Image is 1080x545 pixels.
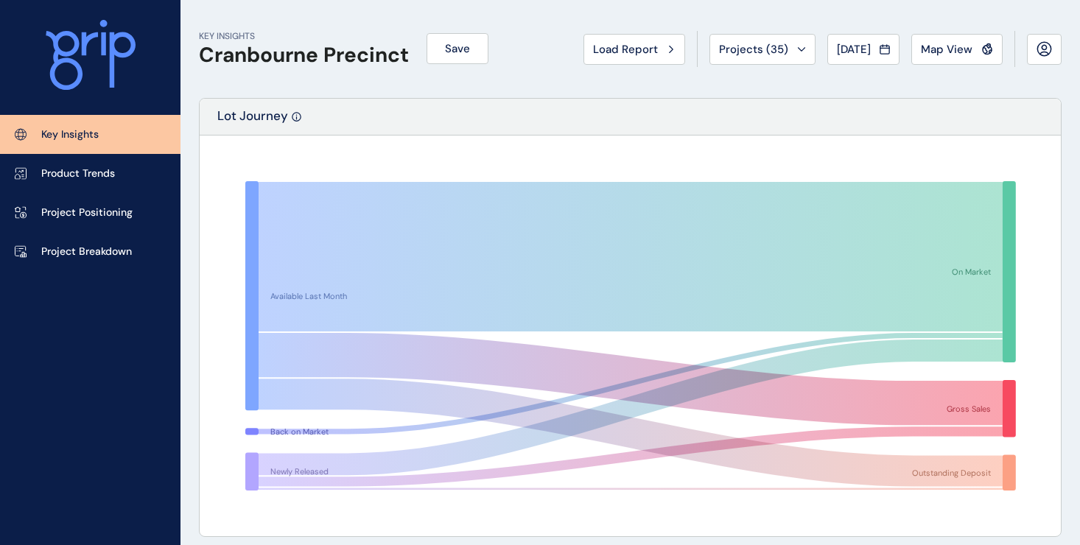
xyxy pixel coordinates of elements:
[837,42,871,57] span: [DATE]
[827,34,900,65] button: [DATE]
[41,127,99,142] p: Key Insights
[217,108,288,135] p: Lot Journey
[41,166,115,181] p: Product Trends
[911,34,1003,65] button: Map View
[921,42,972,57] span: Map View
[719,42,788,57] span: Projects ( 35 )
[199,43,409,68] h1: Cranbourne Precinct
[199,30,409,43] p: KEY INSIGHTS
[583,34,685,65] button: Load Report
[41,205,133,220] p: Project Positioning
[445,41,470,56] span: Save
[41,245,132,259] p: Project Breakdown
[709,34,816,65] button: Projects (35)
[593,42,658,57] span: Load Report
[427,33,488,64] button: Save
